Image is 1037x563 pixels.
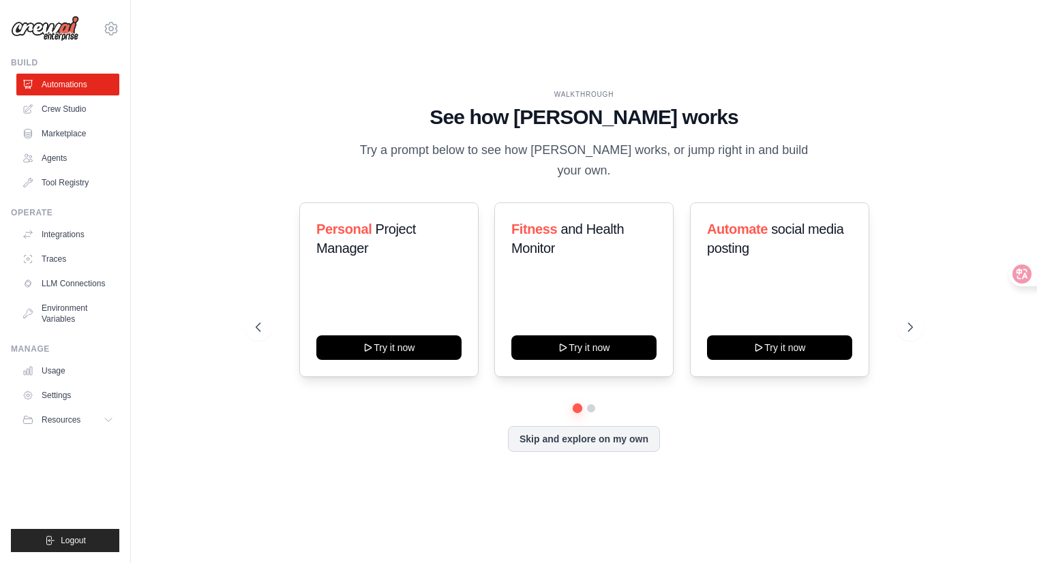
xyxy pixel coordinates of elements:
button: Resources [16,409,119,431]
button: Skip and explore on my own [508,426,660,452]
a: LLM Connections [16,273,119,294]
span: Personal [316,222,372,237]
a: Usage [16,360,119,382]
a: Marketplace [16,123,119,144]
button: Try it now [707,335,852,360]
span: and Health Monitor [511,222,624,256]
span: Logout [61,535,86,546]
span: Project Manager [316,222,416,256]
a: Traces [16,248,119,270]
a: Environment Variables [16,297,119,330]
div: Build [11,57,119,68]
a: Integrations [16,224,119,245]
a: Settings [16,384,119,406]
a: Crew Studio [16,98,119,120]
a: Automations [16,74,119,95]
button: Logout [11,529,119,552]
div: WALKTHROUGH [256,89,913,100]
img: Logo [11,16,79,42]
a: Agents [16,147,119,169]
span: Fitness [511,222,557,237]
span: social media posting [707,222,844,256]
div: Operate [11,207,119,218]
span: Automate [707,222,768,237]
a: Tool Registry [16,172,119,194]
button: Try it now [316,335,462,360]
h1: See how [PERSON_NAME] works [256,105,913,130]
p: Try a prompt below to see how [PERSON_NAME] works, or jump right in and build your own. [355,140,813,181]
span: Resources [42,414,80,425]
div: Manage [11,344,119,354]
button: Try it now [511,335,657,360]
